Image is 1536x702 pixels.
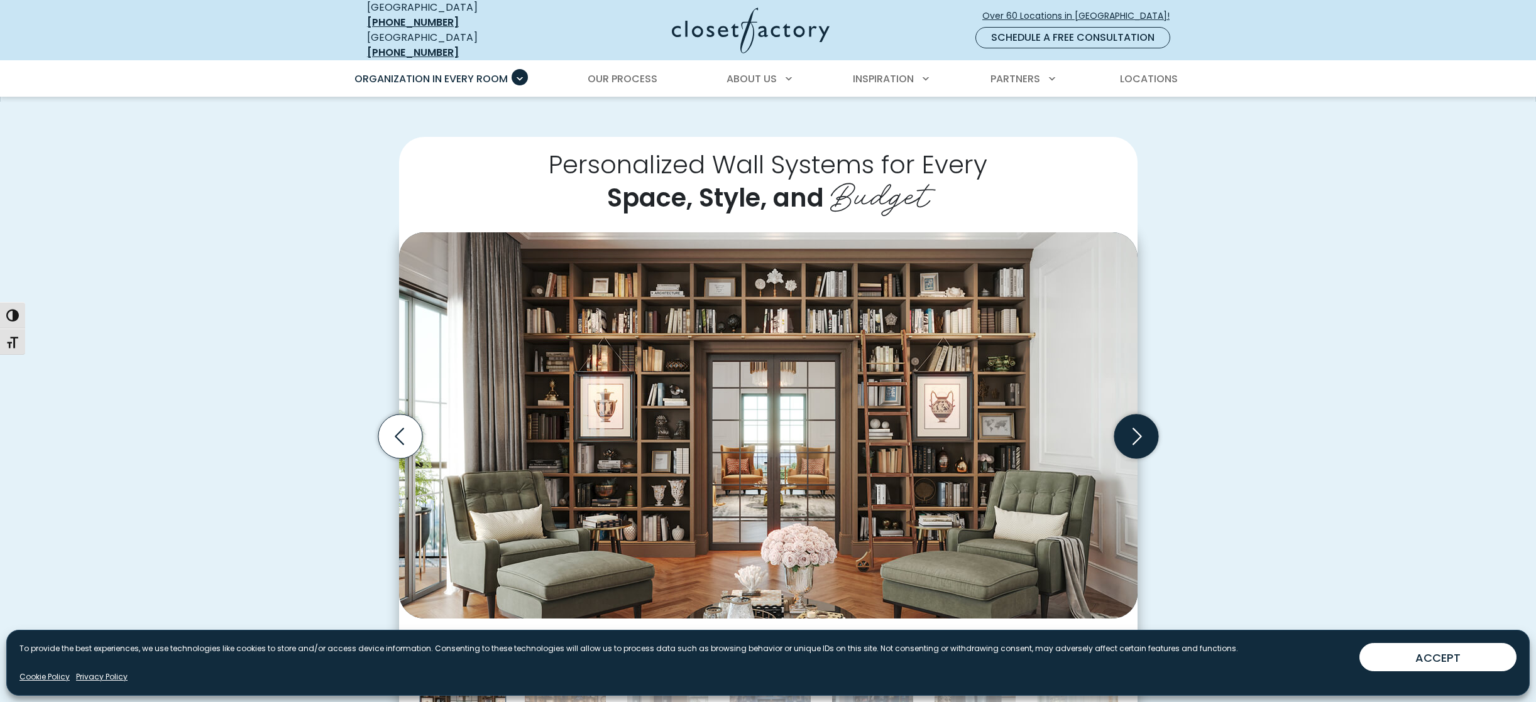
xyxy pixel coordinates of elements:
[672,8,830,53] img: Closet Factory Logo
[588,72,657,86] span: Our Process
[990,72,1040,86] span: Partners
[354,72,508,86] span: Organization in Every Room
[367,15,459,30] a: [PHONE_NUMBER]
[346,62,1190,97] nav: Primary Menu
[607,180,824,215] span: Space, Style, and
[367,30,549,60] div: [GEOGRAPHIC_DATA]
[549,147,987,182] span: Personalized Wall Systems for Every
[399,618,1138,641] figcaption: Grand library wall unit with built-in bookshelves and rolling wood ladder.
[982,5,1180,27] a: Over 60 Locations in [GEOGRAPHIC_DATA]!
[727,72,777,86] span: About Us
[367,45,459,60] a: [PHONE_NUMBER]
[975,27,1170,48] a: Schedule a Free Consultation
[853,72,914,86] span: Inspiration
[76,671,128,683] a: Privacy Policy
[19,643,1238,654] p: To provide the best experiences, we use technologies like cookies to store and/or access device i...
[830,167,930,217] span: Budget
[1359,643,1517,671] button: ACCEPT
[1120,72,1178,86] span: Locations
[19,671,70,683] a: Cookie Policy
[1109,409,1163,463] button: Next slide
[373,409,427,463] button: Previous slide
[982,9,1180,23] span: Over 60 Locations in [GEOGRAPHIC_DATA]!
[399,232,1138,618] img: Grand library wall with built-in bookshelves and rolling ladder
